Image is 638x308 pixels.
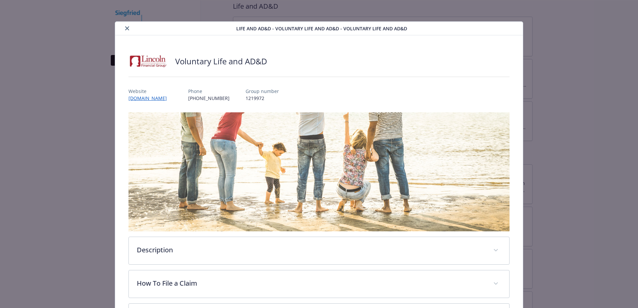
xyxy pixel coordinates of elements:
img: Lincoln Financial Group [128,51,169,71]
div: How To File a Claim [129,270,509,298]
button: close [123,24,131,32]
p: Group number [246,88,279,95]
a: [DOMAIN_NAME] [128,95,172,101]
p: Website [128,88,172,95]
h2: Voluntary Life and AD&D [175,56,267,67]
p: Description [137,245,485,255]
p: [PHONE_NUMBER] [188,95,230,102]
p: 1219972 [246,95,279,102]
span: Life and AD&D - Voluntary Life and AD&D - Voluntary Life and AD&D [236,25,407,32]
img: banner [128,112,510,231]
div: Description [129,237,509,264]
p: Phone [188,88,230,95]
p: How To File a Claim [137,278,485,288]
